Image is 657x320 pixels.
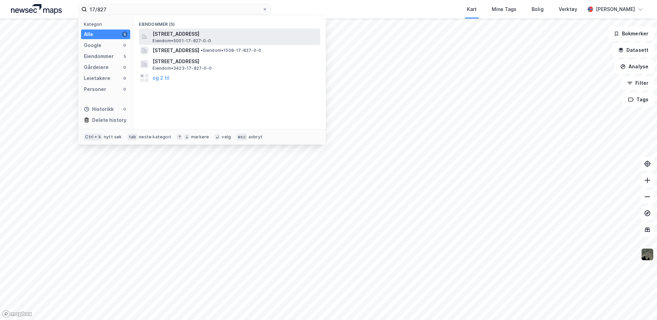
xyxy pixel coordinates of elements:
[84,22,130,27] div: Kategori
[122,65,127,70] div: 0
[84,30,93,38] div: Alle
[623,287,657,320] iframe: Chat Widget
[11,4,62,14] img: logo.a4113a55bc3d86da70a041830d287a7e.svg
[122,76,127,81] div: 0
[248,134,263,140] div: avbryt
[201,48,261,53] span: Eiendom • 1508-17-827-0-0
[139,134,171,140] div: neste kategori
[153,30,318,38] span: [STREET_ADDRESS]
[84,41,101,49] div: Google
[122,87,127,92] div: 0
[84,74,110,82] div: Leietakere
[191,134,209,140] div: markere
[122,54,127,59] div: 5
[641,248,654,261] img: 9k=
[612,43,654,57] button: Datasett
[2,310,32,318] a: Mapbox homepage
[84,52,114,60] div: Eiendommer
[153,74,169,82] button: og 2 til
[596,5,635,13] div: [PERSON_NAME]
[153,46,199,55] span: [STREET_ADDRESS]
[153,38,211,44] span: Eiendom • 5001-17-827-0-0
[467,5,477,13] div: Kart
[222,134,231,140] div: velg
[236,134,247,140] div: esc
[623,287,657,320] div: Kontrollprogram for chat
[153,66,212,71] span: Eiendom • 3423-17-827-0-0
[127,134,138,140] div: tab
[92,116,126,124] div: Delete history
[622,93,654,106] button: Tags
[84,63,109,71] div: Gårdeiere
[104,134,122,140] div: nytt søk
[122,32,127,37] div: 5
[492,5,516,13] div: Mine Tags
[201,48,203,53] span: •
[84,105,114,113] div: Historikk
[559,5,577,13] div: Verktøy
[608,27,654,41] button: Bokmerker
[153,57,318,66] span: [STREET_ADDRESS]
[84,85,106,93] div: Personer
[87,4,262,14] input: Søk på adresse, matrikkel, gårdeiere, leietakere eller personer
[621,76,654,90] button: Filter
[84,134,102,140] div: Ctrl + k
[122,43,127,48] div: 0
[122,106,127,112] div: 0
[532,5,544,13] div: Bolig
[614,60,654,73] button: Analyse
[133,16,326,28] div: Eiendommer (5)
